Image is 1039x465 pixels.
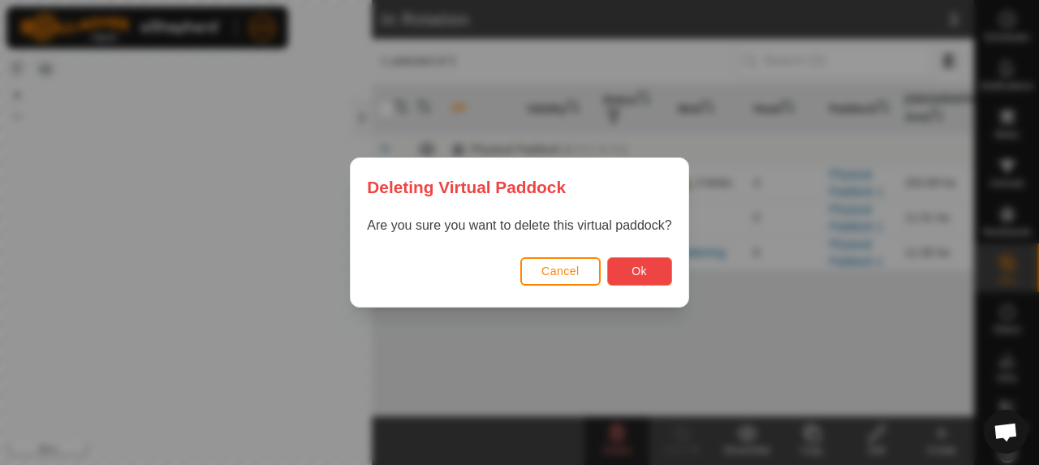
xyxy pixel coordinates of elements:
p: Are you sure you want to delete this virtual paddock? [367,216,671,235]
span: Cancel [541,265,580,278]
span: Deleting Virtual Paddock [367,174,566,200]
div: Open chat [984,410,1028,454]
button: Ok [607,257,672,286]
button: Cancel [520,257,601,286]
span: Ok [632,265,647,278]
